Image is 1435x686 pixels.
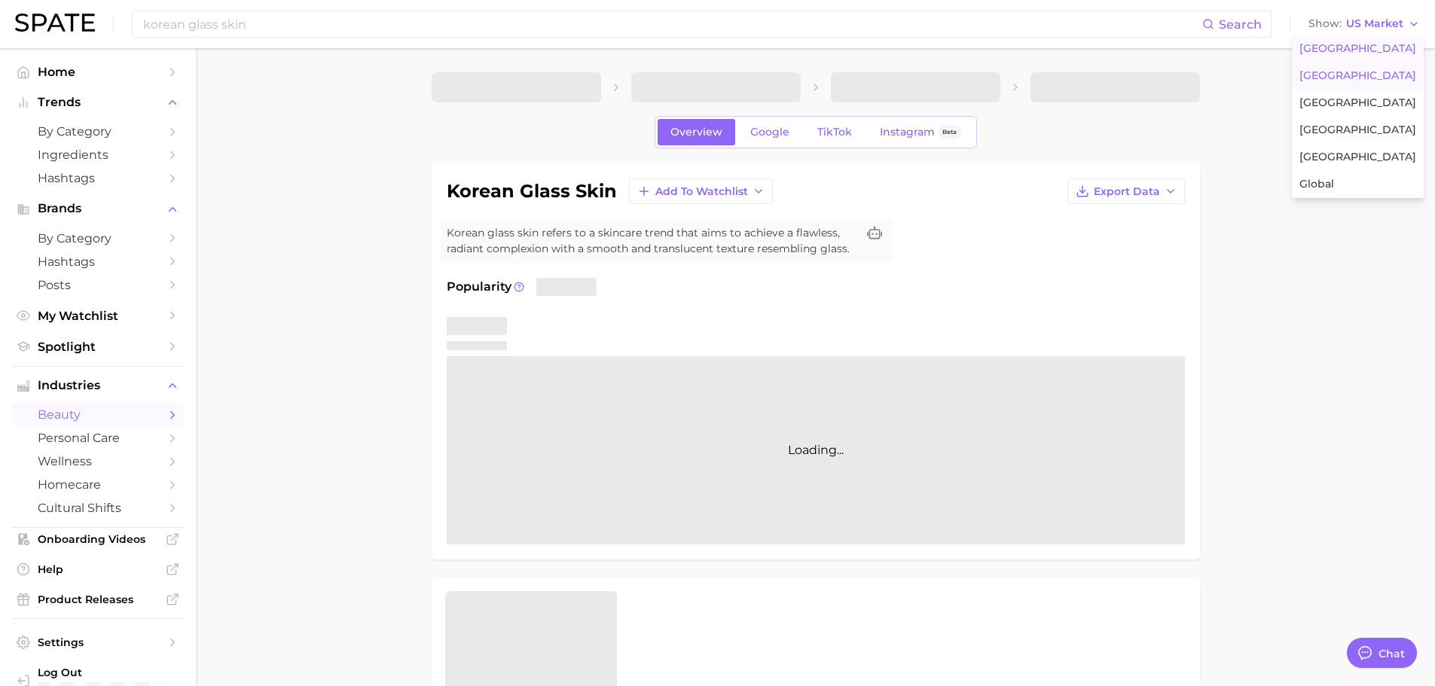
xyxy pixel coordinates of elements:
[750,126,789,139] span: Google
[12,473,184,496] a: homecare
[15,14,95,32] img: SPATE
[447,278,511,296] span: Popularity
[1299,42,1416,55] span: [GEOGRAPHIC_DATA]
[629,178,773,204] button: Add to Watchlist
[12,496,184,520] a: cultural shifts
[880,126,935,139] span: Instagram
[38,501,158,515] span: cultural shifts
[12,250,184,273] a: Hashtags
[12,227,184,250] a: by Category
[38,124,158,139] span: by Category
[12,450,184,473] a: wellness
[38,454,158,468] span: wellness
[1299,69,1416,82] span: [GEOGRAPHIC_DATA]
[38,96,158,109] span: Trends
[655,185,748,198] span: Add to Watchlist
[38,65,158,79] span: Home
[942,126,957,139] span: Beta
[1305,14,1424,34] button: ShowUS Market
[38,532,158,546] span: Onboarding Videos
[1292,35,1424,198] div: ShowUS Market
[38,431,158,445] span: personal care
[12,166,184,190] a: Hashtags
[12,60,184,84] a: Home
[38,231,158,245] span: by Category
[38,636,158,649] span: Settings
[38,340,158,354] span: Spotlight
[38,255,158,269] span: Hashtags
[38,407,158,422] span: beauty
[12,631,184,654] a: Settings
[12,143,184,166] a: Ingredients
[1067,178,1185,204] button: Export Data
[38,148,158,162] span: Ingredients
[1299,123,1416,136] span: [GEOGRAPHIC_DATA]
[12,197,184,220] button: Brands
[447,182,617,200] h1: korean glass skin
[38,171,158,185] span: Hashtags
[12,304,184,328] a: My Watchlist
[1219,17,1262,32] span: Search
[38,593,158,606] span: Product Releases
[12,558,184,581] a: Help
[12,335,184,358] a: Spotlight
[12,91,184,114] button: Trends
[38,202,158,215] span: Brands
[38,477,158,492] span: homecare
[38,666,172,679] span: Log Out
[1094,185,1160,198] span: Export Data
[670,126,722,139] span: Overview
[38,563,158,576] span: Help
[38,278,158,292] span: Posts
[737,119,802,145] a: Google
[12,120,184,143] a: by Category
[805,119,865,145] a: TikTok
[12,426,184,450] a: personal care
[1299,151,1416,163] span: [GEOGRAPHIC_DATA]
[1346,20,1403,28] span: US Market
[12,403,184,426] a: beauty
[12,528,184,550] a: Onboarding Videos
[38,379,158,392] span: Industries
[867,119,974,145] a: InstagramBeta
[817,126,852,139] span: TikTok
[12,273,184,297] a: Posts
[447,356,1185,544] div: Loading...
[142,11,1202,37] input: Search here for a brand, industry, or ingredient
[1299,96,1416,109] span: [GEOGRAPHIC_DATA]
[12,588,184,611] a: Product Releases
[38,309,158,323] span: My Watchlist
[1299,178,1334,191] span: Global
[1308,20,1342,28] span: Show
[658,119,735,145] a: Overview
[12,374,184,397] button: Industries
[447,225,856,257] span: Korean glass skin refers to a skincare trend that aims to achieve a flawless, radiant complexion ...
